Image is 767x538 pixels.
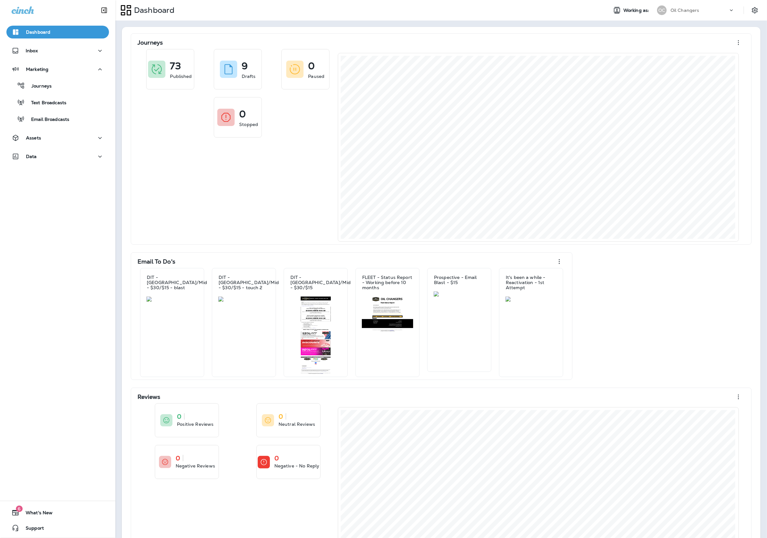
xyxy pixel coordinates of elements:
button: Dashboard [6,26,109,38]
span: Working as: [623,8,651,13]
button: Data [6,150,109,163]
p: 0 [239,111,246,117]
span: Support [19,525,44,533]
p: Paused [308,73,324,80]
p: DIT - [GEOGRAPHIC_DATA]/Mid - $30/$15 - touch 2 [219,275,279,290]
span: What's New [19,510,53,518]
p: Marketing [26,67,48,72]
img: 1c40efed-fccc-430c-ba9b-13760347247f.jpg [434,291,485,297]
p: DIT - [GEOGRAPHIC_DATA]/Mid - $30/$15 - blast [147,275,207,290]
p: Inbox [26,48,38,53]
p: Negative - No Reply [274,463,320,469]
p: 9 [242,63,248,69]
p: Dashboard [131,5,174,15]
span: 6 [16,506,22,512]
p: It's been a while - Reactivation - 1st Attempt [506,275,556,290]
button: Text Broadcasts [6,96,109,109]
p: Data [26,154,37,159]
button: Inbox [6,44,109,57]
div: OC [657,5,667,15]
p: Positive Reviews [177,421,213,427]
p: Dashboard [26,29,50,35]
button: Settings [749,4,761,16]
img: 45273904-7e84-4c52-8dbc-60e7a36cffe2.jpg [505,297,557,302]
p: 0 [176,455,180,461]
p: Stopped [239,121,258,128]
p: Published [170,73,192,80]
p: 0 [177,413,181,420]
p: Journeys [138,39,163,46]
p: FLEET - Status Report - Working before 10 months [362,275,413,290]
img: 8f5f0dd4-41d5-40ee-82e9-3af0db25d0d0.jpg [146,297,198,302]
p: 73 [170,63,181,69]
button: Journeys [6,79,109,92]
button: Marketing [6,63,109,76]
p: Drafts [242,73,256,80]
button: Support [6,522,109,534]
p: Email To Do's [138,258,175,265]
p: 0 [274,455,279,461]
img: 57c91d69-b0f3-403d-a249-48e154a1d30c.jpg [362,297,413,332]
p: Journeys [25,83,52,89]
img: 7d05cd99-90ea-4421-9fbd-bfd391c06787.jpg [290,297,341,374]
p: Neutral Reviews [279,421,315,427]
p: 0 [279,413,283,420]
button: Collapse Sidebar [95,4,113,17]
p: DIT - [GEOGRAPHIC_DATA]/Mid - $30/$15 [290,275,351,290]
p: Prospective - Email Blast - $15 [434,275,485,285]
img: b129f74e-b210-474e-b662-e3b83390433d.jpg [218,297,270,302]
button: 6What's New [6,506,109,519]
p: Assets [26,135,41,140]
p: Text Broadcasts [25,100,66,106]
p: 0 [308,63,315,69]
p: Email Broadcasts [25,117,69,123]
p: Negative Reviews [176,463,215,469]
button: Assets [6,131,109,144]
p: Oil Changers [671,8,699,13]
p: Reviews [138,394,160,400]
button: Email Broadcasts [6,112,109,126]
